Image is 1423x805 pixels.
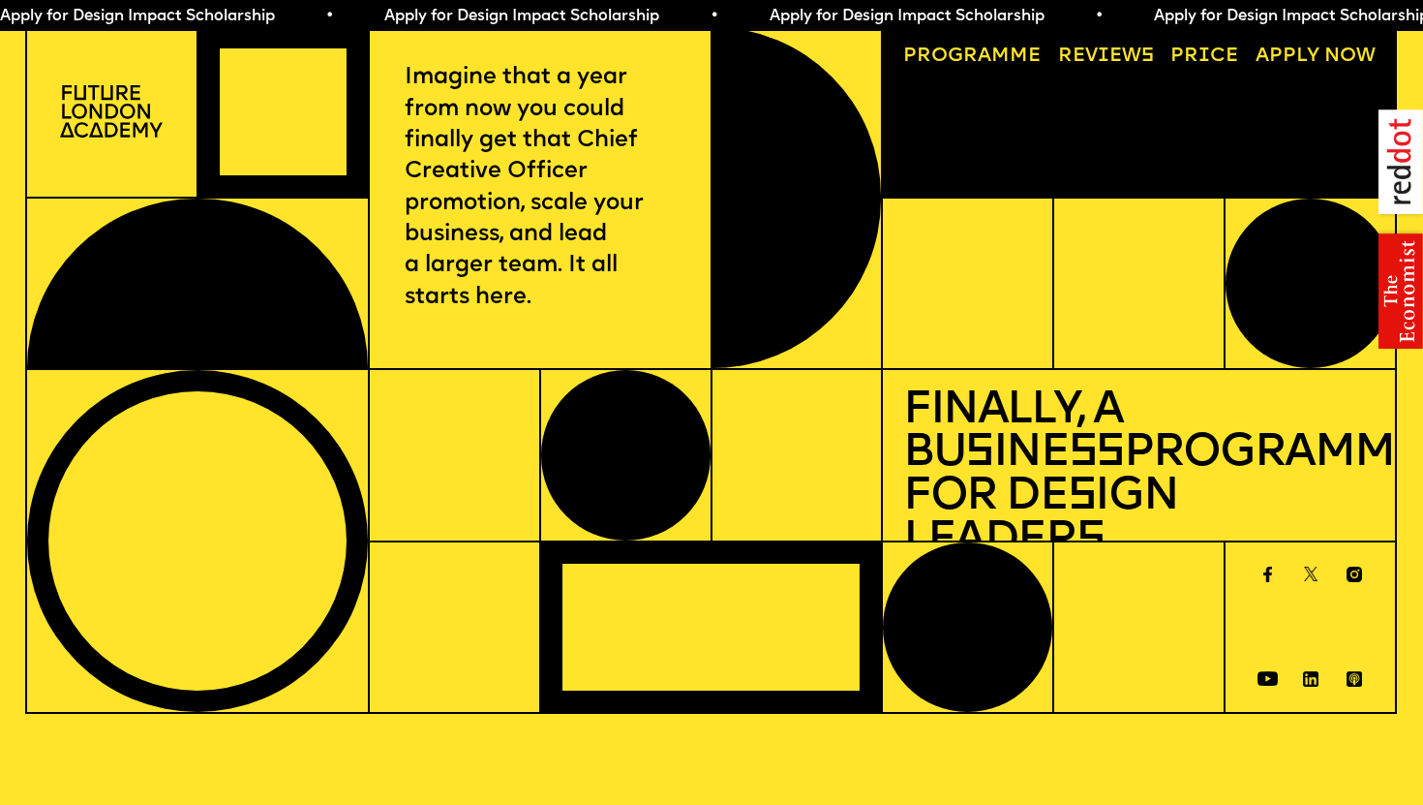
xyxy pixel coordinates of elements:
[405,62,675,313] p: Imagine that a year from now you could finally get that Chief Creative Officer promotion, scale y...
[1095,9,1104,24] span: •
[903,390,1376,564] h1: Finally, a Bu ine Programme for De ign Leader
[1069,431,1124,477] span: ss
[1047,37,1163,77] a: Reviews
[965,431,993,477] span: s
[1246,37,1385,77] a: Apply now
[325,9,334,24] span: •
[1068,475,1096,520] span: s
[1161,37,1248,77] a: Price
[710,9,718,24] span: •
[978,46,991,66] span: a
[1076,518,1105,564] span: s
[1256,46,1269,66] span: A
[893,37,1050,77] a: Programme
